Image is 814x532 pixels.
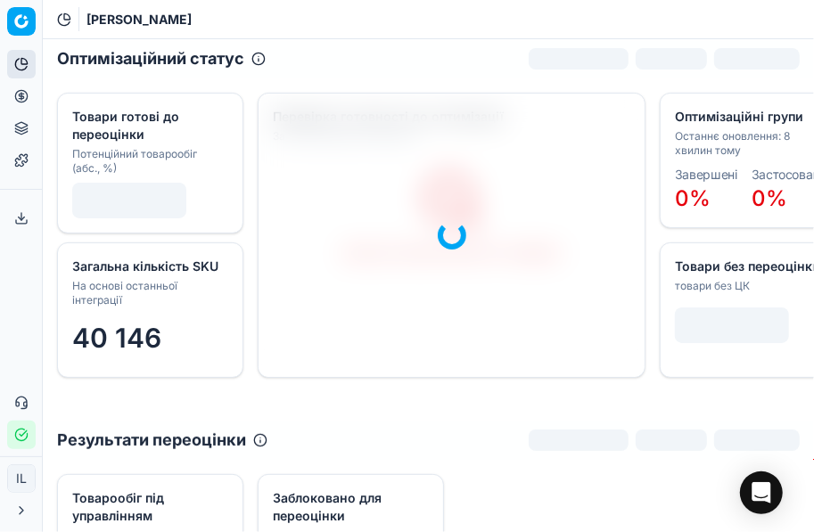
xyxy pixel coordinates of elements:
div: Потенційний товарообіг (абс., %) [72,147,225,176]
span: 0% [752,185,787,211]
button: IL [7,464,36,493]
dt: Завершені [675,168,737,181]
div: Заблоковано для переоцінки [273,489,425,525]
h2: Результати переоцінки [57,428,246,453]
span: [PERSON_NAME] [86,11,192,29]
span: IL [8,465,35,492]
span: 0% [675,185,711,211]
div: На основі останньої інтеграції [72,279,225,307]
span: 40 146 [72,322,161,354]
nav: breadcrumb [86,11,192,29]
h2: Оптимізаційний статус [57,46,244,71]
div: Open Intercom Messenger [740,471,783,514]
div: Товари готові до переоцінки [72,108,225,143]
div: Загальна кількість SKU [72,258,225,275]
div: Товарообіг під управлінням [72,489,225,525]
